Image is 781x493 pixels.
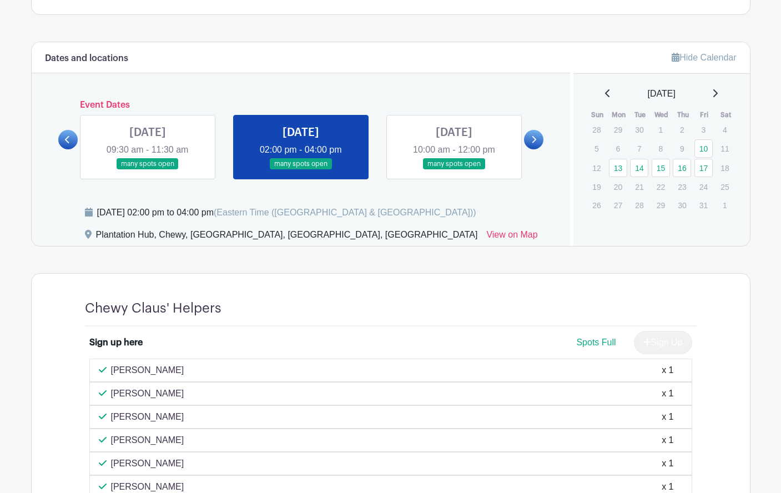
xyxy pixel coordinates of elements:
p: 7 [630,140,648,157]
p: 31 [694,197,713,214]
h4: Chewy Claus' Helpers [85,300,221,316]
p: 18 [716,159,734,177]
a: 10 [694,139,713,158]
a: Hide Calendar [672,53,736,62]
span: [DATE] [648,87,676,100]
p: 25 [716,178,734,195]
p: 24 [694,178,713,195]
div: x 1 [662,457,673,470]
th: Mon [608,109,630,120]
p: [PERSON_NAME] [111,364,184,377]
span: Spots Full [576,338,616,347]
p: 6 [609,140,627,157]
p: 23 [673,178,691,195]
p: 22 [652,178,670,195]
h6: Dates and locations [45,53,128,64]
p: 9 [673,140,691,157]
a: 14 [630,159,648,177]
div: [DATE] 02:00 pm to 04:00 pm [97,206,476,219]
p: 28 [587,121,606,138]
p: 3 [694,121,713,138]
a: View on Map [486,228,537,246]
th: Sun [587,109,608,120]
th: Tue [629,109,651,120]
p: 21 [630,178,648,195]
p: 11 [716,140,734,157]
p: [PERSON_NAME] [111,387,184,400]
p: 30 [630,121,648,138]
a: 13 [609,159,627,177]
p: 20 [609,178,627,195]
p: 30 [673,197,691,214]
p: 1 [652,121,670,138]
p: [PERSON_NAME] [111,410,184,424]
a: 16 [673,159,691,177]
p: 28 [630,197,648,214]
th: Fri [694,109,716,120]
th: Wed [651,109,673,120]
p: 8 [652,140,670,157]
div: Plantation Hub, Chewy, [GEOGRAPHIC_DATA], [GEOGRAPHIC_DATA], [GEOGRAPHIC_DATA] [96,228,478,246]
a: 15 [652,159,670,177]
p: 19 [587,178,606,195]
div: Sign up here [89,336,143,349]
p: 27 [609,197,627,214]
p: 26 [587,197,606,214]
p: 29 [609,121,627,138]
p: 12 [587,159,606,177]
p: [PERSON_NAME] [111,434,184,447]
p: [PERSON_NAME] [111,457,184,470]
a: 17 [694,159,713,177]
p: 5 [587,140,606,157]
h6: Event Dates [78,100,525,110]
th: Thu [672,109,694,120]
p: 1 [716,197,734,214]
p: 29 [652,197,670,214]
p: 4 [716,121,734,138]
div: x 1 [662,364,673,377]
div: x 1 [662,387,673,400]
span: (Eastern Time ([GEOGRAPHIC_DATA] & [GEOGRAPHIC_DATA])) [214,208,476,217]
th: Sat [715,109,737,120]
div: x 1 [662,434,673,447]
div: x 1 [662,410,673,424]
p: 2 [673,121,691,138]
